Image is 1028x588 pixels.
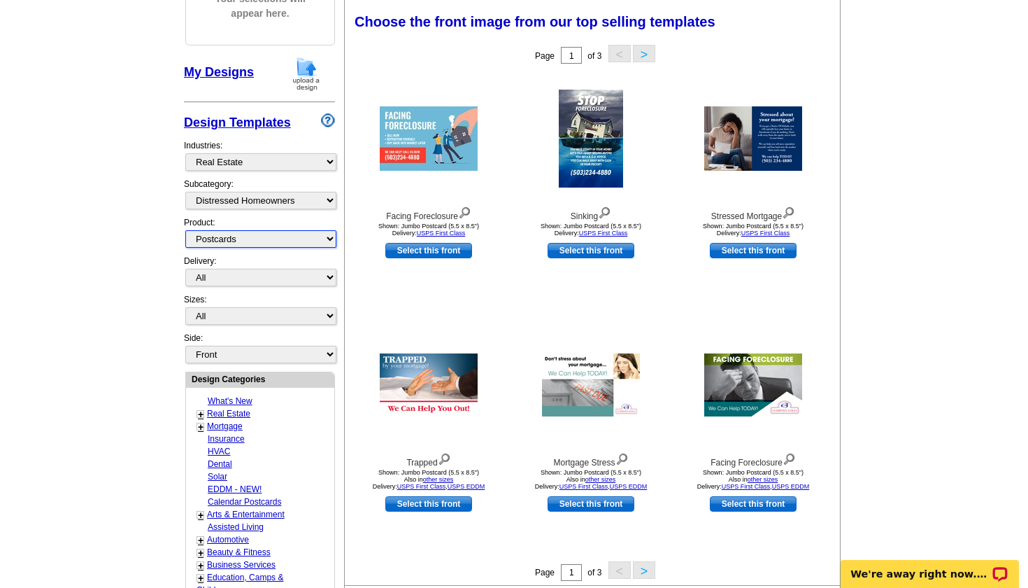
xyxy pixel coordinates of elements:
[633,45,655,62] button: >
[676,223,830,237] div: Shown: Jumbo Postcard (5.5 x 8.5") Delivery:
[772,483,810,490] a: USPS EDDM
[782,204,795,219] img: view design details
[633,561,655,579] button: >
[566,476,616,483] span: Also in
[355,14,715,29] span: Choose the front image from our top selling templates
[710,243,797,258] a: use this design
[676,204,830,223] div: Stressed Mortgage
[610,483,648,490] a: USPS EDDM
[748,476,778,483] a: other sizes
[423,476,454,483] a: other sizes
[704,353,802,416] img: Facing Foreclosure
[207,547,271,557] a: Beauty & Fitness
[559,483,608,490] a: USPS First Class
[352,204,506,223] div: Facing Foreclosure
[198,535,204,546] a: +
[380,353,478,416] img: Trapped
[404,476,454,483] span: Also in
[722,483,771,490] a: USPS First Class
[198,409,204,420] a: +
[598,204,611,219] img: view design details
[417,230,466,237] a: USPS First Class
[184,178,335,216] div: Subcategory:
[587,51,601,61] span: of 3
[207,510,285,519] a: Arts & Entertainment
[198,421,204,433] a: +
[514,450,668,469] div: Mortgage Stress
[198,510,204,521] a: +
[184,65,254,79] a: My Designs
[207,535,249,545] a: Automotive
[535,51,555,61] span: Page
[186,372,334,386] div: Design Categories
[579,230,628,237] a: USPS First Class
[438,450,451,465] img: view design details
[741,230,790,237] a: USPS First Class
[514,223,668,237] div: Shown: Jumbo Postcard (5.5 x 8.5") Delivery:
[535,568,555,577] span: Page
[587,568,601,577] span: of 3
[198,547,204,559] a: +
[615,450,629,465] img: view design details
[514,204,668,223] div: Sinking
[676,450,830,469] div: Facing Foreclosure
[208,459,232,469] a: Dental
[184,115,291,129] a: Design Templates
[352,469,506,490] div: Shown: Jumbo Postcard (5.5 x 8.5") Delivery: ,
[458,204,471,219] img: view design details
[397,483,446,490] a: USPS First Class
[208,484,262,494] a: EDDM - NEW!
[548,243,634,258] a: use this design
[198,560,204,571] a: +
[208,472,227,482] a: Solar
[559,90,623,188] img: Sinking
[729,476,778,483] span: Also in
[208,434,245,444] a: Insurance
[288,56,324,92] img: upload-design
[184,132,335,178] div: Industries:
[710,496,797,512] a: use this design
[514,469,668,490] div: Shown: Jumbo Postcard (5.5 x 8.5") Delivery: ,
[548,496,634,512] a: use this design
[184,216,335,255] div: Product:
[352,223,506,237] div: Shown: Jumbo Postcard (5.5 x 8.5") Delivery:
[608,45,631,62] button: <
[321,113,335,127] img: design-wizard-help-icon.png
[207,409,250,419] a: Real Estate
[448,483,485,490] a: USPS EDDM
[207,560,276,570] a: Business Services
[184,293,335,332] div: Sizes:
[208,497,281,507] a: Calendar Postcards
[207,421,243,431] a: Mortgage
[184,332,335,365] div: Side:
[208,522,264,532] a: Assisted Living
[380,106,478,171] img: Facing Foreclosure
[542,353,640,416] img: Mortgage Stress
[198,573,204,584] a: +
[385,243,472,258] a: use this design
[704,106,802,171] img: Stressed Mortgage
[208,447,230,456] a: HVAC
[184,255,335,293] div: Delivery:
[783,450,796,465] img: view design details
[385,496,472,512] a: use this design
[585,476,616,483] a: other sizes
[208,396,252,406] a: What's New
[352,450,506,469] div: Trapped
[831,544,1028,588] iframe: LiveChat chat widget
[676,469,830,490] div: Shown: Jumbo Postcard (5.5 x 8.5") Delivery: ,
[608,561,631,579] button: <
